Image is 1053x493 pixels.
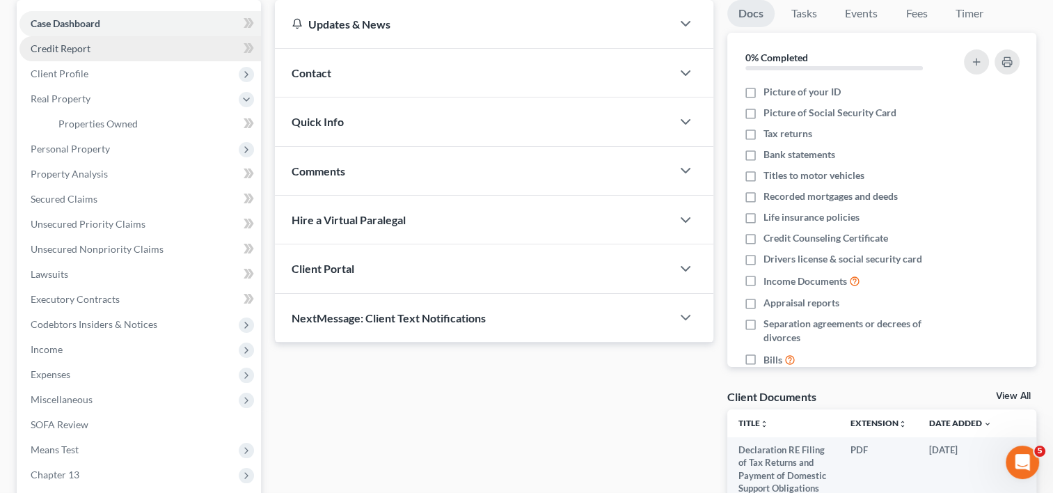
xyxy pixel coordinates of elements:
a: Lawsuits [19,262,261,287]
div: Updates & News [292,17,655,31]
span: Bank statements [763,148,835,162]
span: Drivers license & social security card [763,252,922,266]
span: SOFA Review [31,418,88,430]
span: Picture of your ID [763,85,841,99]
span: Picture of Social Security Card [763,106,896,120]
span: Titles to motor vehicles [763,169,864,182]
i: expand_more [983,420,992,428]
span: NextMessage: Client Text Notifications [292,311,486,324]
span: Chapter 13 [31,469,79,480]
span: Quick Info [292,115,344,128]
span: Income Documents [763,274,847,288]
span: Codebtors Insiders & Notices [31,318,157,330]
i: unfold_more [760,420,768,428]
a: View All [996,391,1031,401]
span: Expenses [31,368,70,380]
i: unfold_more [898,420,907,428]
span: Contact [292,66,331,79]
span: Case Dashboard [31,17,100,29]
a: Secured Claims [19,187,261,212]
span: Secured Claims [31,193,97,205]
strong: 0% Completed [745,52,808,63]
span: 5 [1034,446,1045,457]
a: Case Dashboard [19,11,261,36]
span: Life insurance policies [763,210,860,224]
span: Appraisal reports [763,296,839,310]
div: Client Documents [727,389,816,404]
a: Date Added expand_more [929,418,992,428]
span: Executory Contracts [31,293,120,305]
a: Unsecured Priority Claims [19,212,261,237]
iframe: Intercom live chat [1006,446,1039,479]
span: Personal Property [31,143,110,155]
span: Miscellaneous [31,393,93,405]
span: Credit Report [31,42,90,54]
span: Credit Counseling Certificate [763,231,888,245]
span: Separation agreements or decrees of divorces [763,317,947,345]
a: Property Analysis [19,162,261,187]
a: Unsecured Nonpriority Claims [19,237,261,262]
span: Unsecured Nonpriority Claims [31,243,164,255]
span: Real Property [31,93,90,104]
a: Titleunfold_more [738,418,768,428]
span: Client Profile [31,68,88,79]
span: Property Analysis [31,168,108,180]
span: Means Test [31,444,79,455]
span: Recorded mortgages and deeds [763,189,898,203]
a: Executory Contracts [19,287,261,312]
span: Lawsuits [31,268,68,280]
span: Client Portal [292,262,354,275]
span: Bills [763,353,782,367]
a: Credit Report [19,36,261,61]
span: Unsecured Priority Claims [31,218,145,230]
span: Tax returns [763,127,812,141]
span: Comments [292,164,345,178]
a: Extensionunfold_more [850,418,907,428]
span: Income [31,343,63,355]
span: Properties Owned [58,118,138,130]
span: Hire a Virtual Paralegal [292,213,406,226]
a: Properties Owned [47,111,261,136]
a: SOFA Review [19,412,261,437]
